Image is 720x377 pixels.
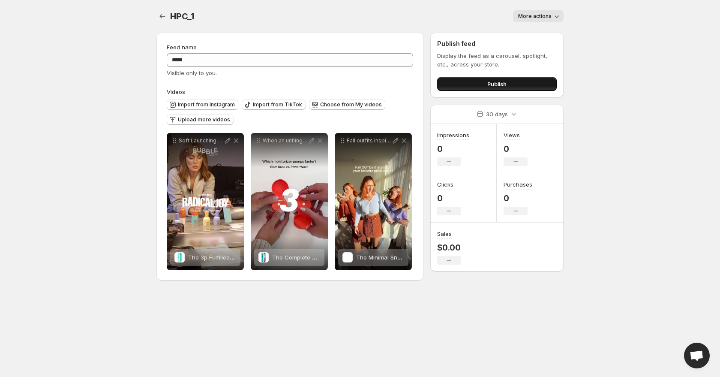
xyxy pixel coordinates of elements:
p: 30 days [486,110,508,118]
p: Fall outfits inspired by our favorite fall skincare routine What could be better Which of our pro... [347,137,391,144]
button: More actions [513,10,564,22]
button: Publish [437,77,557,91]
h3: Clicks [437,180,453,189]
div: Fall outfits inspired by our favorite fall skincare routine What could be better Which of our pro... [335,133,412,270]
span: Import from TikTok [253,101,302,108]
button: Import from Instagram [167,100,238,110]
span: Upload more videos [178,116,230,123]
img: The Complete Snowboard [258,252,269,262]
h3: Sales [437,229,452,238]
div: Open chat [684,343,710,368]
p: 0 [437,193,461,203]
div: When an unhinged thought becomes your content But seriously who wonThe Complete SnowboardThe Comp... [251,133,328,270]
span: Choose from My videos [320,101,382,108]
span: More actions [518,13,552,20]
span: HPC_1 [170,11,194,21]
span: Visible only to you. [167,69,217,76]
span: Import from Instagram [178,101,235,108]
span: The Complete Snowboard [272,254,343,261]
div: Soft Launching our way into the day is our new morning motto Start your day with BIG JOY featurin... [167,133,244,270]
span: Videos [167,88,185,95]
p: 0 [437,144,469,154]
h2: Publish feed [437,39,557,48]
button: Choose from My videos [309,100,385,110]
p: 0 [504,144,528,154]
p: $0.00 [437,242,461,253]
h3: Purchases [504,180,532,189]
span: Publish [487,80,507,88]
span: The 3p Fulfilled Snowboard [188,254,262,261]
img: The 3p Fulfilled Snowboard [174,252,185,262]
button: Settings [156,10,168,22]
button: Import from TikTok [242,100,306,110]
p: 0 [504,193,532,203]
h3: Views [504,131,520,139]
p: Display the feed as a carousel, spotlight, etc., across your store. [437,51,557,69]
span: Feed name [167,44,197,51]
h3: Impressions [437,131,469,139]
p: Soft Launching our way into the day is our new morning motto Start your day with BIG JOY featurin... [179,137,223,144]
span: The Minimal Snowboard [356,254,421,261]
p: When an unhinged thought becomes your content But seriously who won [263,137,307,144]
button: Upload more videos [167,115,234,125]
